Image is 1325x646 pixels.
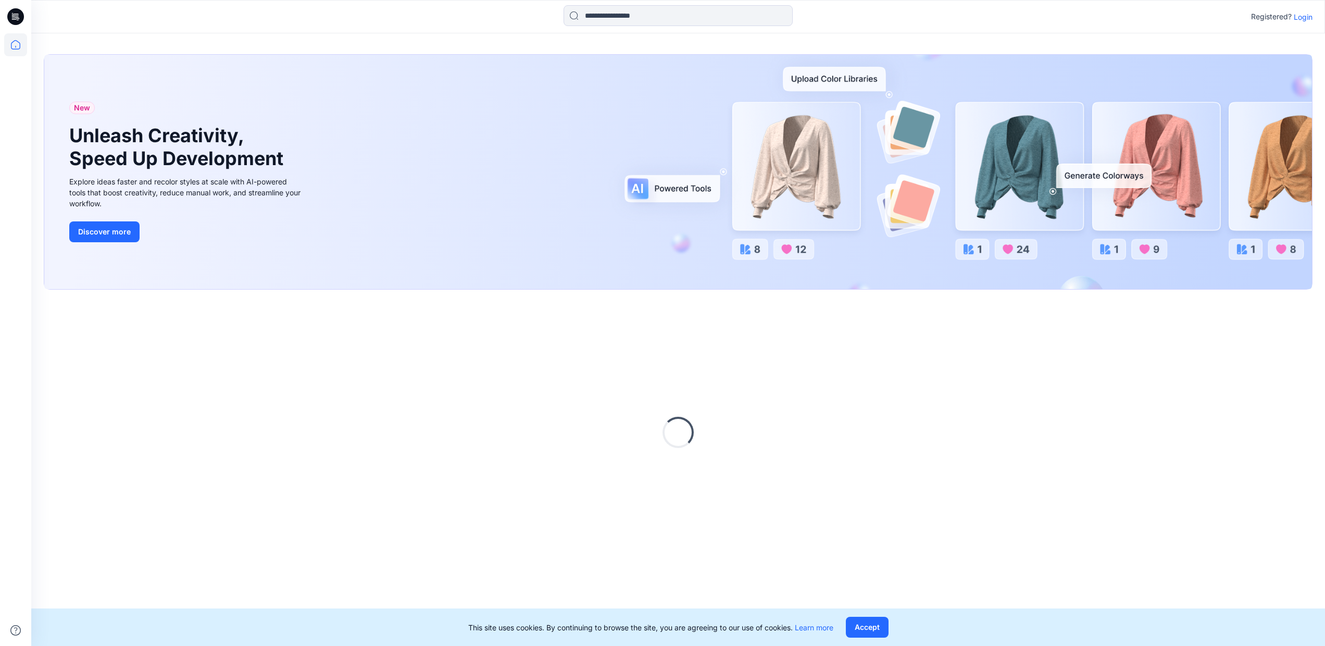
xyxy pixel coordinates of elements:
[69,176,304,209] div: Explore ideas faster and recolor styles at scale with AI-powered tools that boost creativity, red...
[846,617,889,638] button: Accept
[468,622,833,633] p: This site uses cookies. By continuing to browse the site, you are agreeing to our use of cookies.
[1251,10,1292,23] p: Registered?
[69,125,288,169] h1: Unleash Creativity, Speed Up Development
[795,623,833,632] a: Learn more
[69,221,304,242] a: Discover more
[69,221,140,242] button: Discover more
[1294,11,1312,22] p: Login
[74,102,90,114] span: New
